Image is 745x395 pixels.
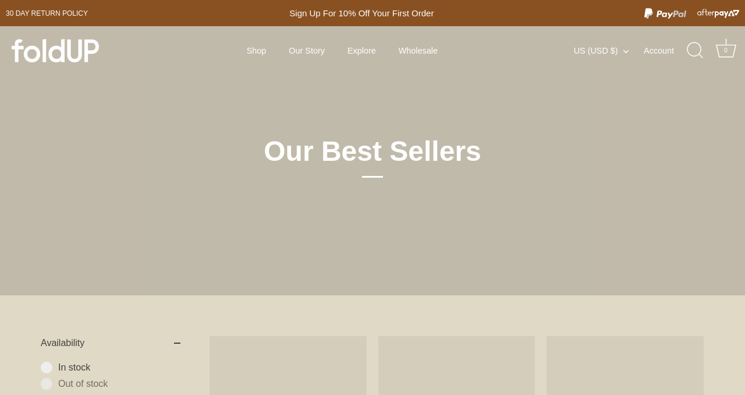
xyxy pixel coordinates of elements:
[58,362,180,373] span: In stock
[644,44,686,58] a: Account
[279,40,335,62] a: Our Story
[237,40,276,62] a: Shop
[58,378,180,390] span: Out of stock
[12,39,99,62] img: foldUP
[6,6,88,20] a: 30 day Return policy
[41,325,180,362] summary: Availability
[12,39,122,62] a: foldUP
[683,38,708,64] a: Search
[388,40,448,62] a: Wholesale
[720,45,732,57] div: 0
[166,134,579,178] h1: Our Best Sellers
[713,38,739,64] a: Cart
[574,45,641,56] button: US (USD $)
[218,40,467,62] div: Primary navigation
[338,40,386,62] a: Explore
